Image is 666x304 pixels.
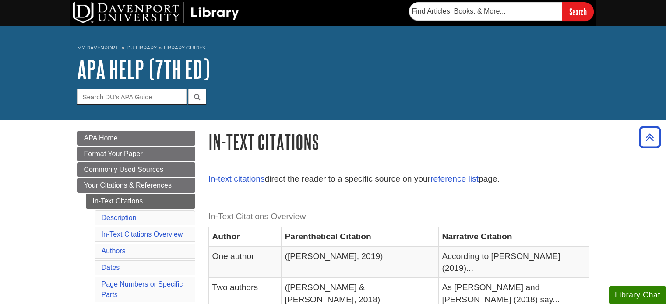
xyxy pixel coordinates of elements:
a: reference list [430,174,479,183]
span: Your Citations & References [84,182,172,189]
button: Library Chat [609,286,666,304]
a: Your Citations & References [77,178,195,193]
input: Search DU's APA Guide [77,89,187,104]
a: Commonly Used Sources [77,162,195,177]
p: direct the reader to a specific source on your page. [208,173,589,185]
a: Page Numbers or Specific Parts [102,280,183,298]
th: Narrative Citation [438,227,589,246]
input: Find Articles, Books, & More... [409,2,562,21]
a: Description [102,214,137,221]
a: Dates [102,264,120,271]
td: ([PERSON_NAME], 2019) [281,246,438,278]
a: Format Your Paper [77,147,195,161]
td: According to [PERSON_NAME] (2019)... [438,246,589,278]
h1: In-Text Citations [208,131,589,153]
form: Searches DU Library's articles, books, and more [409,2,594,21]
a: My Davenport [77,44,118,52]
img: DU Library [73,2,239,23]
a: In-Text Citations Overview [102,231,183,238]
a: APA Help (7th Ed) [77,56,210,83]
a: Authors [102,247,126,255]
span: Commonly Used Sources [84,166,163,173]
span: Format Your Paper [84,150,143,157]
a: Back to Top [636,131,664,143]
a: DU Library [127,45,157,51]
a: In-text citations [208,174,265,183]
span: APA Home [84,134,118,142]
a: APA Home [77,131,195,146]
a: In-Text Citations [86,194,195,209]
nav: breadcrumb [77,42,589,56]
th: Author [208,227,281,246]
caption: In-Text Citations Overview [208,207,589,227]
a: Library Guides [164,45,205,51]
td: One author [208,246,281,278]
input: Search [562,2,594,21]
th: Parenthetical Citation [281,227,438,246]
